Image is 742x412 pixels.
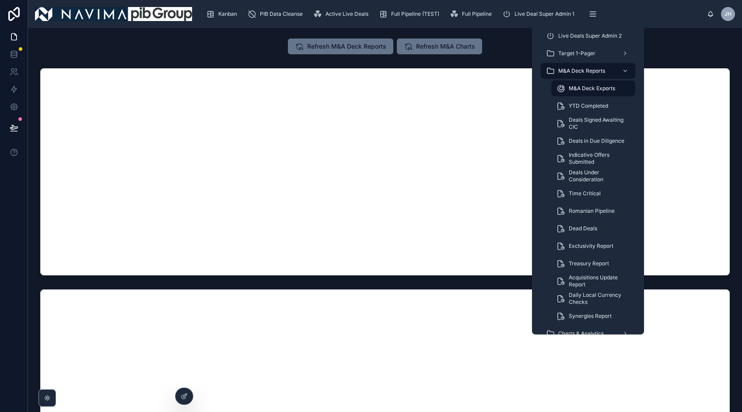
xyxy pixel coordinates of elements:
a: Deals Under Consideration [551,168,635,184]
a: Full Pipeline [447,6,498,22]
a: Treasury Report [551,256,635,271]
span: Deals Under Consideration [569,169,626,183]
span: Deals Signed Awaiting CIC [569,116,626,130]
span: M&A Deck Exports [569,85,615,92]
a: PIB Data Cleanse [245,6,309,22]
span: Live Deals Super Admin 2 [558,32,622,39]
span: Active Live Deals [325,11,368,18]
a: Deals Signed Awaiting CIC [551,116,635,131]
a: Synergies Report [551,308,635,324]
span: M&A Deck Reports [558,67,605,74]
span: Daily Local Currency Checks [569,292,626,306]
span: JH [724,11,731,18]
a: Target 1-Pager [541,46,635,61]
a: Time Critical [551,186,635,201]
a: YTD Completed [551,98,635,114]
span: Acquisitions Update Report [569,274,626,288]
a: Indicative Offers Submitted [551,151,635,166]
button: Refresh M&A Charts [397,39,482,54]
a: Kanban [203,6,243,22]
a: Charts & Analytics [541,326,635,342]
a: Live Deals Super Admin 2 [541,28,635,44]
span: Indicative Offers Submitted [569,151,626,166]
span: PIB Data Cleanse [260,11,303,18]
span: Romanian Pipeline [569,208,615,215]
a: Dead Deals [551,221,635,236]
span: Treasury Report [569,260,609,267]
span: Exclusivity Report [569,243,613,250]
a: Full Pipeline (TEST) [376,6,445,22]
a: Acquisitions Update Report [551,273,635,289]
img: App logo [35,7,192,21]
a: Daily Local Currency Checks [551,291,635,306]
span: Charts & Analytics [558,330,604,337]
span: Dead Deals [569,225,597,232]
a: Live Deal Super Admin 1 [500,6,581,22]
span: Synergies Report [569,313,612,320]
a: Romanian Pipeline [551,203,635,219]
span: Live Deal Super Admin 1 [514,11,574,18]
a: Deals in Due Diligence [551,133,635,149]
a: Exclusivity Report [551,238,635,254]
span: Refresh M&A Deck Reports [307,42,386,51]
span: Refresh M&A Charts [416,42,475,51]
button: Refresh M&A Deck Reports [288,39,393,54]
span: Deals in Due Diligence [569,137,624,144]
span: Target 1-Pager [558,50,595,57]
span: Full Pipeline [462,11,492,18]
span: Full Pipeline (TEST) [391,11,439,18]
a: Active Live Deals [311,6,374,22]
div: scrollable content [199,4,707,24]
div: scrollable content [532,25,644,335]
span: YTD Completed [569,102,608,109]
span: Kanban [218,11,237,18]
span: Time Critical [569,190,601,197]
a: M&A Deck Exports [551,81,635,96]
a: M&A Deck Reports [541,63,635,79]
